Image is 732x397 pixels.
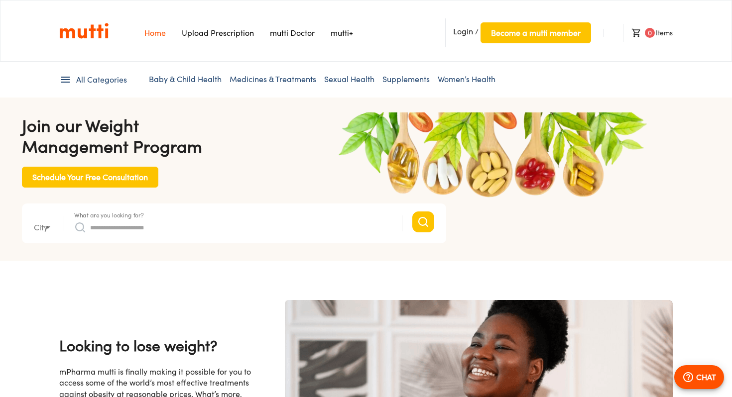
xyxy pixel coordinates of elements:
[22,167,158,188] button: Schedule Your Free Consultation
[382,74,430,84] a: Supplements
[696,371,716,383] p: CHAT
[331,28,353,38] a: Navigates to mutti+ page
[445,18,591,47] li: /
[481,22,591,43] button: Become a mutti member
[491,26,581,40] span: Become a mutti member
[22,172,158,180] a: Schedule Your Free Consultation
[76,74,127,86] span: All Categories
[59,22,109,39] img: Logo
[623,24,673,42] li: Items
[182,28,254,38] a: Navigates to Prescription Upload Page
[324,74,374,84] a: Sexual Health
[32,170,148,184] span: Schedule Your Free Consultation
[412,211,434,232] button: Search
[645,28,655,38] span: 0
[59,335,257,356] h4: Looking to lose weight?
[438,74,495,84] a: Women’s Health
[453,26,473,36] span: Login
[144,28,166,38] a: Navigates to Home Page
[270,28,315,38] a: Navigates to mutti doctor website
[674,365,724,389] button: CHAT
[230,74,316,84] a: Medicines & Treatments
[59,22,109,39] a: Link on the logo navigates to HomePage
[149,74,222,84] a: Baby & Child Health
[74,212,144,218] label: What are you looking for?
[22,115,446,157] h4: Join our Weight Management Program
